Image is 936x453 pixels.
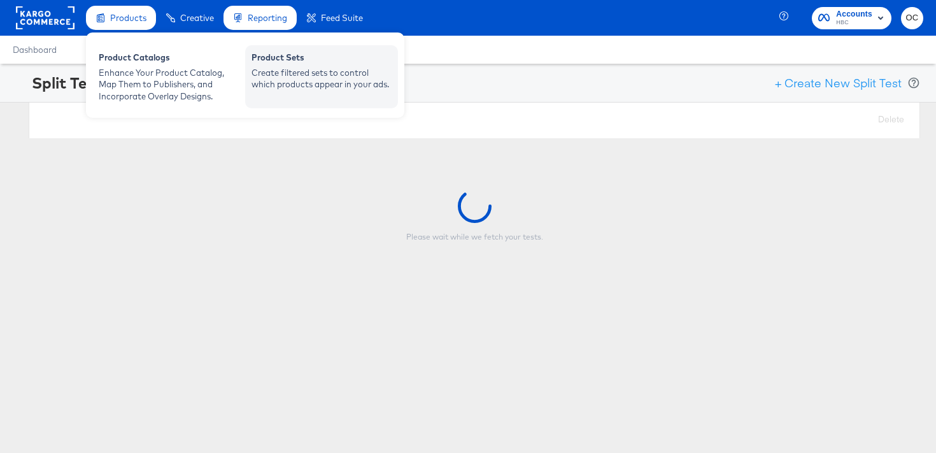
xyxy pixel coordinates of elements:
a: Dashboard [13,45,57,55]
button: OC [901,7,923,29]
span: Products [110,13,146,23]
div: Split Tests [32,72,109,94]
span: Accounts [836,8,872,21]
button: AccountsHBC [812,7,891,29]
span: Feed Suite [321,13,363,23]
div: Please wait while we fetch your tests. [406,232,543,242]
span: OC [906,11,918,25]
span: Creative [180,13,214,23]
span: HBC [836,18,872,28]
button: + Create New Split Test [769,69,907,97]
span: Reporting [248,13,287,23]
